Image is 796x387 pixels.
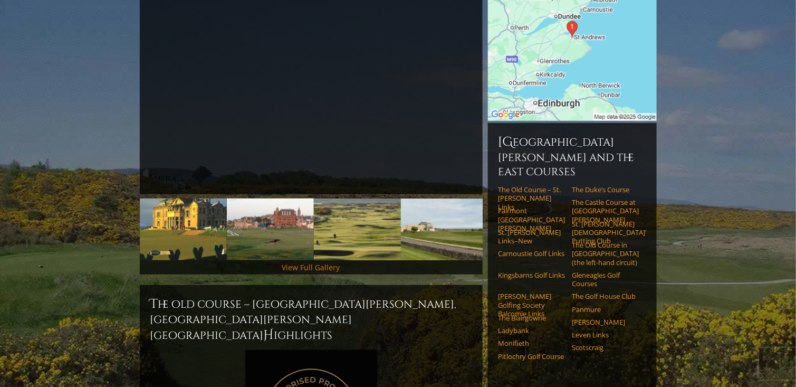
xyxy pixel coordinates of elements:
a: The Duke’s Course [572,185,639,194]
a: [PERSON_NAME] [572,318,639,326]
a: Pitlochry Golf Course [498,352,565,361]
a: Fairmont [GEOGRAPHIC_DATA][PERSON_NAME] [498,206,565,232]
a: St. [PERSON_NAME] [DEMOGRAPHIC_DATA]’ Putting Club [572,220,639,246]
a: The Castle Course at [GEOGRAPHIC_DATA][PERSON_NAME] [572,198,639,224]
a: The Golf House Club [572,292,639,300]
a: Carnoustie Golf Links [498,249,565,258]
a: Monifieth [498,339,565,347]
a: Gleneagles Golf Courses [572,271,639,288]
a: The Blairgowrie [498,314,565,322]
a: Panmure [572,305,639,314]
a: Ladybank [498,326,565,335]
a: St. [PERSON_NAME] Links–New [498,228,565,246]
a: The Old Course – St. [PERSON_NAME] Links [498,185,565,211]
a: Kingsbarns Golf Links [498,271,565,279]
a: [PERSON_NAME] Golfing Society Balcomie Links [498,292,565,318]
h2: The Old Course – [GEOGRAPHIC_DATA][PERSON_NAME], [GEOGRAPHIC_DATA][PERSON_NAME] [GEOGRAPHIC_DATA]... [150,296,472,344]
a: Scotscraig [572,343,639,352]
a: Leven Links [572,331,639,339]
h6: [GEOGRAPHIC_DATA][PERSON_NAME] and the East Courses [498,134,646,179]
span: H [264,327,274,344]
a: The Old Course in [GEOGRAPHIC_DATA] (the left-hand circuit) [572,241,639,267]
a: View Full Gallery [282,262,340,272]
